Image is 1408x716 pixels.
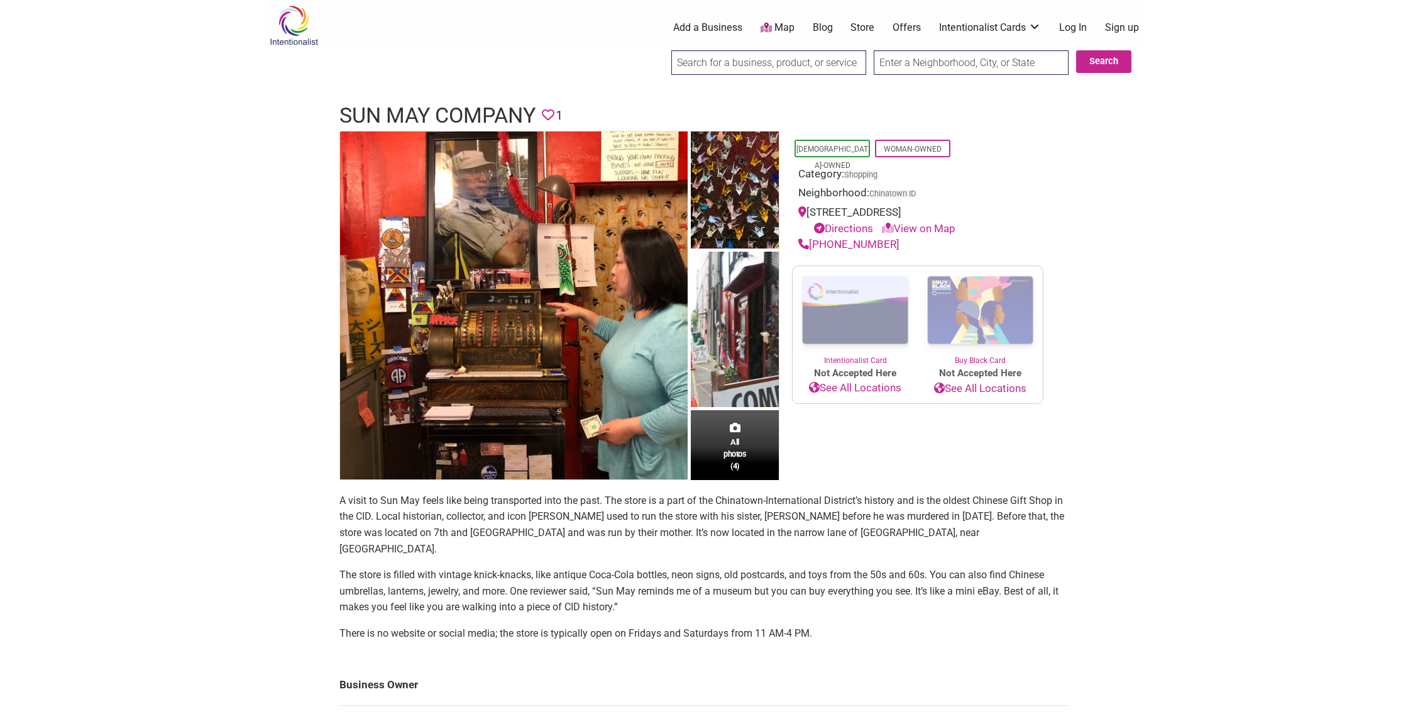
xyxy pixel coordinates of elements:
input: Enter a Neighborhood, City, or State [874,50,1069,75]
img: Sun May interior [340,131,688,479]
a: Intentionalist Card [793,266,918,366]
p: A visit to Sun May feels like being transported into the past. The store is a part of the Chinato... [339,493,1069,557]
a: See All Locations [918,381,1043,397]
img: Intentionalist Card [793,266,918,355]
a: Store [850,21,874,35]
a: [PHONE_NUMBER] [798,238,899,250]
span: Not Accepted Here [793,366,918,381]
a: Directions [814,222,873,235]
a: [DEMOGRAPHIC_DATA]-Owned [796,145,868,170]
span: Chinatown ID [869,190,916,198]
img: Buy Black Card [918,266,1043,355]
a: Map [761,21,795,35]
a: Add a Business [673,21,742,35]
a: Blog [813,21,833,35]
p: The store is filled with vintage knick-knacks, like antique Coca-Cola bottles, neon signs, old po... [339,567,1069,615]
a: See All Locations [793,380,918,396]
td: Business Owner [339,664,1069,706]
span: Not Accepted Here [918,366,1043,381]
span: All photos (4) [723,436,746,472]
a: Log In [1059,21,1087,35]
a: Sign up [1105,21,1139,35]
div: Neighborhood: [798,185,1037,204]
a: View on Map [882,222,955,235]
button: Search [1076,50,1131,73]
a: Shopping [844,170,877,179]
input: Search for a business, product, or service [671,50,866,75]
a: Offers [893,21,921,35]
h1: Sun May Company [339,101,536,131]
div: [STREET_ADDRESS] [798,204,1037,237]
p: There is no website or social media; the store is typically open on Fridays and Saturdays from 11... [339,625,1069,642]
a: Woman-Owned [884,145,942,154]
a: Buy Black Card [918,266,1043,367]
img: Intentionalist [264,5,324,46]
span: 1 [556,106,563,125]
a: Intentionalist Cards [939,21,1041,35]
div: Category: [798,166,1037,186]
